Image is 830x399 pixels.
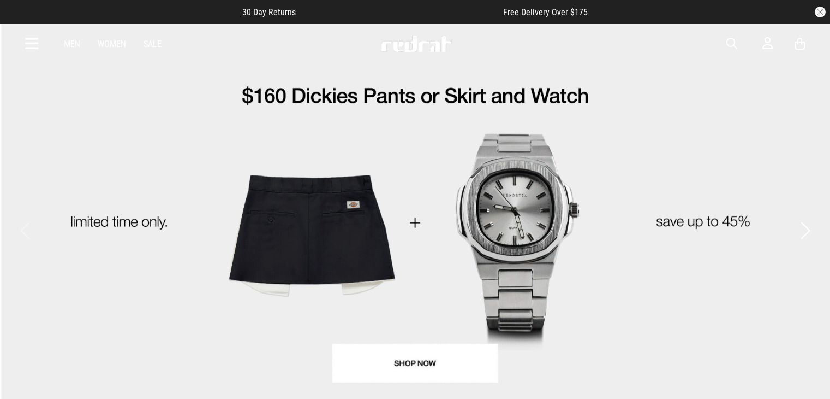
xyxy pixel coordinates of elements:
[380,36,452,52] img: Redrat logo
[798,219,813,243] button: Next slide
[98,39,126,49] a: Women
[503,7,588,17] span: Free Delivery Over $175
[242,7,296,17] span: 30 Day Returns
[144,39,162,49] a: Sale
[17,219,32,243] button: Previous slide
[64,39,80,49] a: Men
[318,7,481,17] iframe: Customer reviews powered by Trustpilot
